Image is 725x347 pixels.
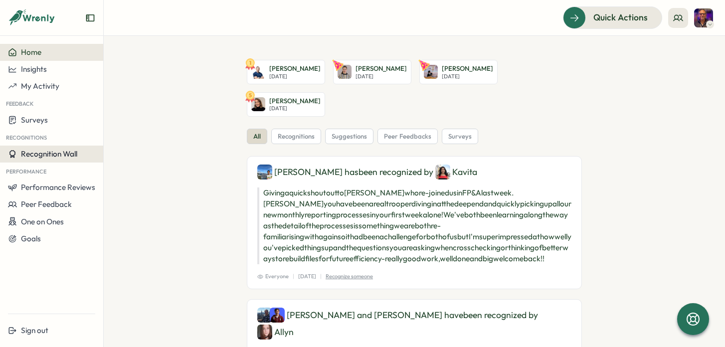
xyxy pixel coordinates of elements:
div: [PERSON_NAME] and [PERSON_NAME] have been recognized by [257,308,571,340]
img: Kavita Thomas [435,165,450,179]
img: Leanne Zammit [424,65,438,79]
span: recognitions [278,132,315,141]
p: Giving a quick shout out to [PERSON_NAME] who re-joined us in FP&A last week. [PERSON_NAME] you h... [257,187,571,264]
button: Expand sidebar [85,13,95,23]
span: Peer Feedback [21,199,72,209]
p: [PERSON_NAME] [356,64,407,73]
img: Allyn Neal [257,325,272,340]
img: Henry Dennis [270,308,285,323]
p: [PERSON_NAME] [269,64,321,73]
div: Allyn [257,325,294,340]
p: [PERSON_NAME] [442,64,493,73]
span: Everyone [257,272,289,281]
span: My Activity [21,81,59,91]
span: Goals [21,234,41,243]
p: [DATE] [442,73,493,80]
a: 1James Nock[PERSON_NAME][DATE] [247,60,325,84]
text: 1 [249,59,251,66]
span: surveys [448,132,472,141]
img: Adrian Pearcey [694,8,713,27]
img: Alex Marshall [257,308,272,323]
p: [DATE] [298,272,316,281]
p: | [320,272,322,281]
span: Performance Reviews [21,182,95,192]
span: all [253,132,261,141]
span: Home [21,47,41,57]
div: [PERSON_NAME] has been recognized by [257,165,571,179]
span: Quick Actions [593,11,648,24]
p: Recognize someone [326,272,373,281]
p: [DATE] [269,73,321,80]
a: Lauren Sampayo[PERSON_NAME][DATE] [333,60,411,84]
span: suggestions [332,132,367,141]
text: 5 [249,91,252,98]
button: Quick Actions [563,6,662,28]
a: Leanne Zammit[PERSON_NAME][DATE] [419,60,498,84]
span: Recognition Wall [21,149,77,159]
p: [DATE] [269,105,321,112]
span: Insights [21,64,47,74]
p: | [293,272,294,281]
span: Surveys [21,115,48,125]
a: 5Hannah Dempster[PERSON_NAME][DATE] [247,92,325,117]
span: peer feedbacks [384,132,431,141]
img: James Nock [251,65,265,79]
div: Kavita [435,165,477,179]
img: Lauren Sampayo [338,65,352,79]
span: One on Ones [21,217,64,226]
p: [DATE] [356,73,407,80]
p: [PERSON_NAME] [269,97,321,106]
img: Chan-Lee Bond [257,165,272,179]
img: Hannah Dempster [251,97,265,111]
span: Sign out [21,326,48,335]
